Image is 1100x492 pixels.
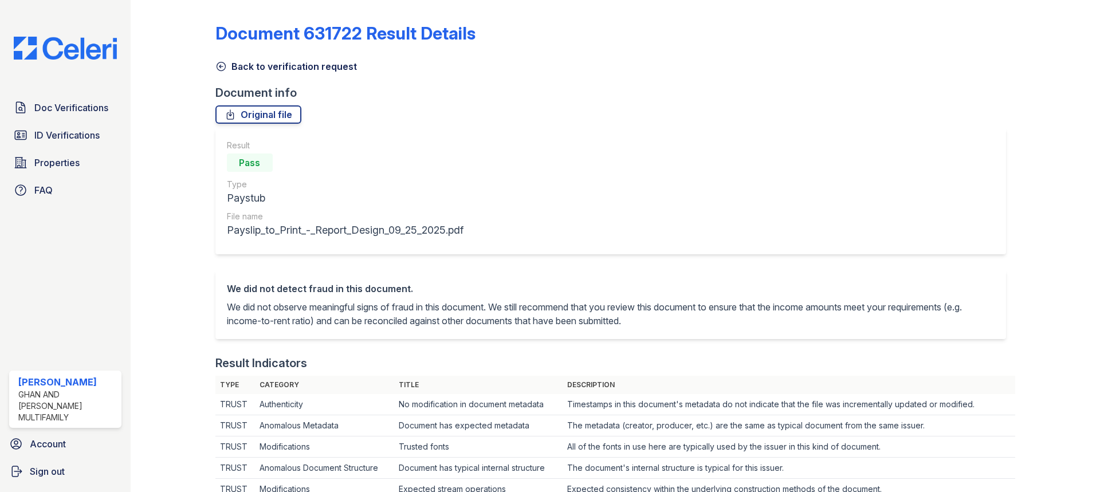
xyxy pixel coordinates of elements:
div: We did not detect fraud in this document. [227,282,995,296]
a: Doc Verifications [9,96,121,119]
th: Description [563,376,1015,394]
th: Title [394,376,563,394]
img: CE_Logo_Blue-a8612792a0a2168367f1c8372b55b34899dd931a85d93a1a3d3e32e68fde9ad4.png [5,37,126,60]
th: Category [255,376,394,394]
div: Result [227,140,463,151]
span: Account [30,437,66,451]
div: Type [227,179,463,190]
span: ID Verifications [34,128,100,142]
div: File name [227,211,463,222]
td: TRUST [215,394,256,415]
td: Authenticity [255,394,394,415]
th: Type [215,376,256,394]
a: FAQ [9,179,121,202]
td: TRUST [215,436,256,458]
div: Ghan and [PERSON_NAME] Multifamily [18,389,117,423]
span: Sign out [30,465,65,478]
span: Properties [34,156,80,170]
td: Timestamps in this document's metadata do not indicate that the file was incrementally updated or... [563,394,1015,415]
a: Back to verification request [215,60,357,73]
td: No modification in document metadata [394,394,563,415]
td: TRUST [215,458,256,479]
td: Trusted fonts [394,436,563,458]
td: The metadata (creator, producer, etc.) are the same as typical document from the same issuer. [563,415,1015,436]
span: FAQ [34,183,53,197]
a: Original file [215,105,301,124]
td: TRUST [215,415,256,436]
a: ID Verifications [9,124,121,147]
td: Anomalous Document Structure [255,458,394,479]
td: Anomalous Metadata [255,415,394,436]
a: Document 631722 Result Details [215,23,476,44]
span: Doc Verifications [34,101,108,115]
a: Account [5,432,126,455]
a: Properties [9,151,121,174]
td: All of the fonts in use here are typically used by the issuer in this kind of document. [563,436,1015,458]
td: Document has expected metadata [394,415,563,436]
td: Modifications [255,436,394,458]
div: Paystub [227,190,463,206]
a: Sign out [5,460,126,483]
td: Document has typical internal structure [394,458,563,479]
div: Result Indicators [215,355,307,371]
div: [PERSON_NAME] [18,375,117,389]
div: Pass [227,153,273,172]
div: Payslip_to_Print_-_Report_Design_09_25_2025.pdf [227,222,463,238]
div: Document info [215,85,1015,101]
p: We did not observe meaningful signs of fraud in this document. We still recommend that you review... [227,300,995,328]
td: The document's internal structure is typical for this issuer. [563,458,1015,479]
